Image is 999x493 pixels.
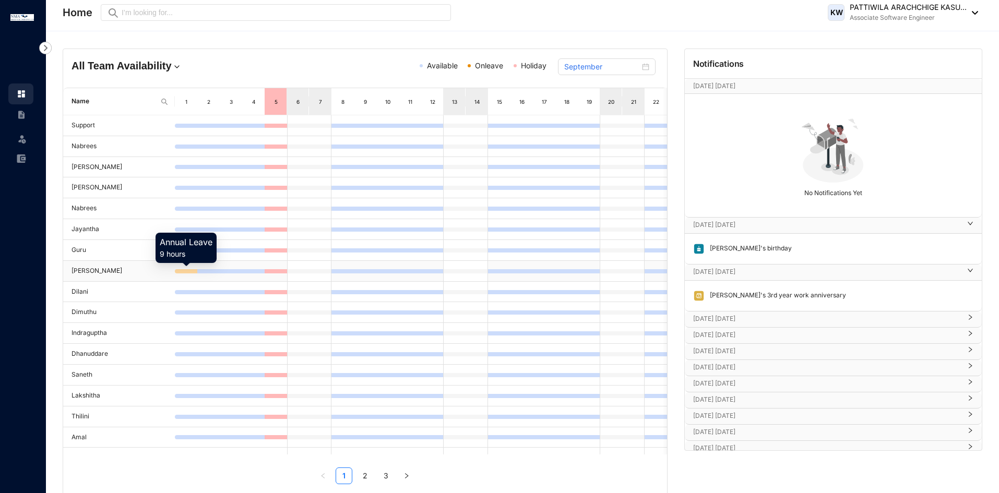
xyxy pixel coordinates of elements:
div: 10 [384,97,393,107]
div: 1 [182,97,191,107]
img: no-notification-yet.99f61bb71409b19b567a5111f7a484a1.svg [797,113,869,185]
img: birthday.63217d55a54455b51415ef6ca9a78895.svg [693,243,705,255]
button: right [398,467,415,484]
span: right [967,399,973,401]
p: [DATE] [DATE] [693,378,961,389]
td: Lakshitha [63,386,175,406]
li: Home [8,83,33,104]
span: KW [830,9,842,16]
div: 9 hours [160,248,212,260]
div: 11 [406,97,415,107]
a: 3 [378,468,394,484]
li: Contracts [8,104,33,125]
img: contract-unselected.99e2b2107c0a7dd48938.svg [17,110,26,119]
p: Annual Leave [160,236,212,248]
li: 2 [356,467,373,484]
input: Select month [564,61,640,73]
span: right [967,351,973,353]
p: [DATE] [DATE] [693,362,961,372]
p: [DATE] [DATE] [693,330,961,340]
div: [DATE] [DATE] [685,218,982,233]
p: [PERSON_NAME]'s birthday [705,243,792,255]
li: Next Page [398,467,415,484]
p: PATTIWILA ARACHCHIGE KASU... [850,2,967,13]
div: [DATE] [DATE] [685,392,982,408]
span: right [967,318,973,320]
p: Notifications [693,57,744,70]
div: 22 [652,97,661,107]
span: Available [427,61,458,70]
td: Support [63,115,175,136]
div: 9 [361,97,370,107]
img: dropdown-black.8e83cc76930a90b1a4fdb6d089b7bf3a.svg [967,11,978,15]
td: [PERSON_NAME] [63,177,175,198]
div: [DATE] [DATE][DATE] [685,79,982,93]
div: [DATE] [DATE] [685,408,982,424]
td: Thilini [63,406,175,427]
h4: All Team Availability [72,58,267,73]
div: 21 [629,97,638,107]
p: [DATE] [DATE] [693,411,961,421]
div: 7 [316,97,325,107]
span: Name [72,97,156,106]
div: 15 [495,97,504,107]
div: 14 [473,97,482,107]
p: [DATE] [DATE] [693,346,961,356]
span: right [967,334,973,336]
div: 12 [428,97,437,107]
span: Onleave [475,61,503,70]
span: right [967,367,973,369]
a: 1 [336,468,352,484]
p: [DATE] [DATE] [693,314,961,324]
span: right [403,473,410,479]
img: expense-unselected.2edcf0507c847f3e9e96.svg [17,154,26,163]
div: [DATE] [DATE] [685,376,982,392]
div: [DATE] [DATE] [685,344,982,359]
img: search.8ce656024d3affaeffe32e5b30621cb7.svg [160,98,169,106]
button: left [315,467,331,484]
li: Expenses [8,148,33,169]
div: 5 [271,97,280,107]
div: 19 [585,97,593,107]
p: No Notifications Yet [688,185,979,198]
div: 20 [607,97,615,107]
div: 6 [294,97,302,107]
img: home.c6720e0a13eba0172344.svg [17,89,26,99]
p: Home [63,5,92,20]
img: logo [10,14,34,21]
img: nav-icon-right.af6afadce00d159da59955279c43614e.svg [39,42,52,54]
p: [DATE] [DATE] [693,220,961,230]
td: Dhanuddare [63,344,175,365]
p: [DATE] [DATE] [693,394,961,405]
span: right [967,271,973,273]
li: Previous Page [315,467,331,484]
div: [DATE] [DATE] [685,360,982,376]
div: 17 [540,97,549,107]
td: Niron [63,448,175,468]
td: Nabrees [63,198,175,219]
div: [DATE] [DATE] [685,264,982,280]
div: [DATE] [DATE] [685,328,982,343]
p: [DATE] [DATE] [693,427,961,437]
td: Dilani [63,282,175,303]
p: [DATE] [DATE] [693,267,961,277]
td: Dimuthu [63,302,175,323]
p: [PERSON_NAME]'s 3rd year work anniversary [705,290,846,302]
td: Amal [63,427,175,448]
td: Guru [63,240,175,261]
div: 2 [205,97,213,107]
td: Jayantha [63,219,175,240]
div: 4 [249,97,258,107]
div: 3 [227,97,236,107]
span: right [967,415,973,417]
input: I’m looking for... [122,7,445,18]
span: right [967,431,973,434]
img: leave-unselected.2934df6273408c3f84d9.svg [17,134,27,144]
a: 2 [357,468,373,484]
p: [DATE] [DATE] [693,443,961,453]
span: left [320,473,326,479]
p: Associate Software Engineer [850,13,967,23]
div: 13 [450,97,459,107]
td: Saneth [63,365,175,386]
